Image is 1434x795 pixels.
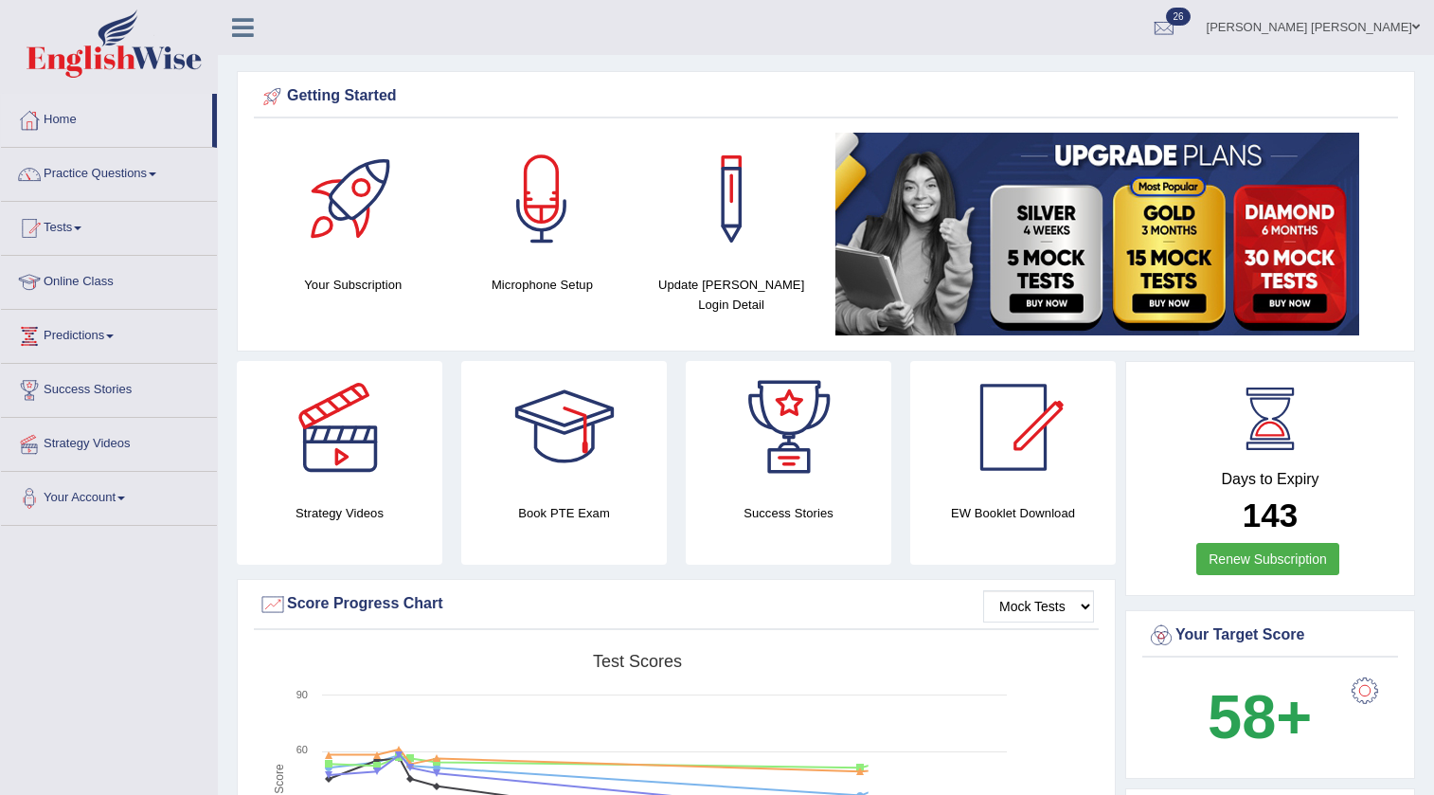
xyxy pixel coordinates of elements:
text: 90 [296,689,308,700]
h4: Success Stories [686,503,891,523]
div: Score Progress Chart [259,590,1094,619]
b: 58+ [1208,682,1312,751]
h4: Days to Expiry [1147,471,1393,488]
div: Getting Started [259,82,1393,111]
div: Your Target Score [1147,622,1393,650]
a: Strategy Videos [1,418,217,465]
h4: Your Subscription [268,275,439,295]
a: Home [1,94,212,141]
a: Success Stories [1,364,217,411]
h4: EW Booklet Download [910,503,1116,523]
a: Renew Subscription [1196,543,1339,575]
span: 26 [1166,8,1190,26]
h4: Microphone Setup [457,275,628,295]
a: Practice Questions [1,148,217,195]
h4: Update [PERSON_NAME] Login Detail [646,275,816,315]
h4: Strategy Videos [237,503,442,523]
h4: Book PTE Exam [461,503,667,523]
img: small5.jpg [835,133,1359,335]
a: Predictions [1,310,217,357]
b: 143 [1243,497,1298,533]
a: Online Class [1,256,217,303]
a: Your Account [1,472,217,519]
tspan: Score [273,764,286,794]
text: 60 [296,744,308,755]
tspan: Test scores [593,652,682,671]
a: Tests [1,202,217,249]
